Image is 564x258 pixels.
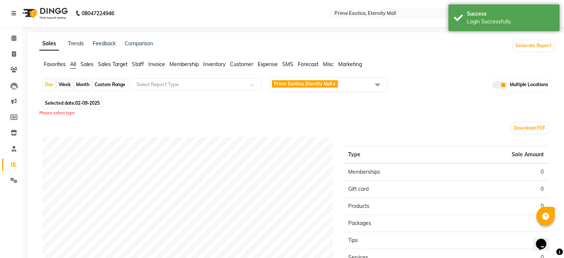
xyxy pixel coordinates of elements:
span: Staff [132,61,144,68]
td: 0 [446,215,548,232]
div: Login Successfully. [467,18,554,26]
img: logo [19,3,70,24]
td: Packages [344,215,446,232]
span: Prime Exotica, Eternity Mall [274,81,332,86]
th: Type [344,146,446,164]
td: Products [344,198,446,215]
span: Sales [80,61,93,68]
td: Tips [344,232,446,249]
th: Sale Amount [446,146,548,164]
span: Selected date: [43,98,102,108]
span: Expense [258,61,278,68]
td: Memberships [344,163,446,181]
span: Inventory [203,61,225,68]
span: Misc [323,61,334,68]
span: Sales Target [98,61,128,68]
span: 02-09-2025 [75,100,100,106]
a: Sales [39,37,59,50]
td: 0 [446,181,548,198]
span: Multiple Locations [510,81,548,89]
td: 0 [446,198,548,215]
a: Trends [68,40,84,47]
b: 08047224946 [82,3,114,24]
span: SMS [282,61,293,68]
div: Please select type [39,110,554,116]
span: All [70,61,76,68]
button: Download PDF [512,123,547,133]
a: x [332,81,336,86]
button: Generate Report [514,40,553,51]
span: Customer [230,61,253,68]
div: Day [43,79,55,90]
div: Success [467,10,554,18]
td: 0 [446,163,548,181]
a: Comparison [125,40,153,47]
div: Week [57,79,73,90]
div: Custom Range [93,79,127,90]
a: Feedback [93,40,116,47]
span: Marketing [338,61,362,68]
span: Membership [169,61,199,68]
td: Gift card [344,181,446,198]
td: 0 [446,232,548,249]
span: Forecast [298,61,319,68]
span: Favorites [44,61,66,68]
div: Month [74,79,91,90]
span: Invoice [148,61,165,68]
iframe: chat widget [533,228,557,251]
